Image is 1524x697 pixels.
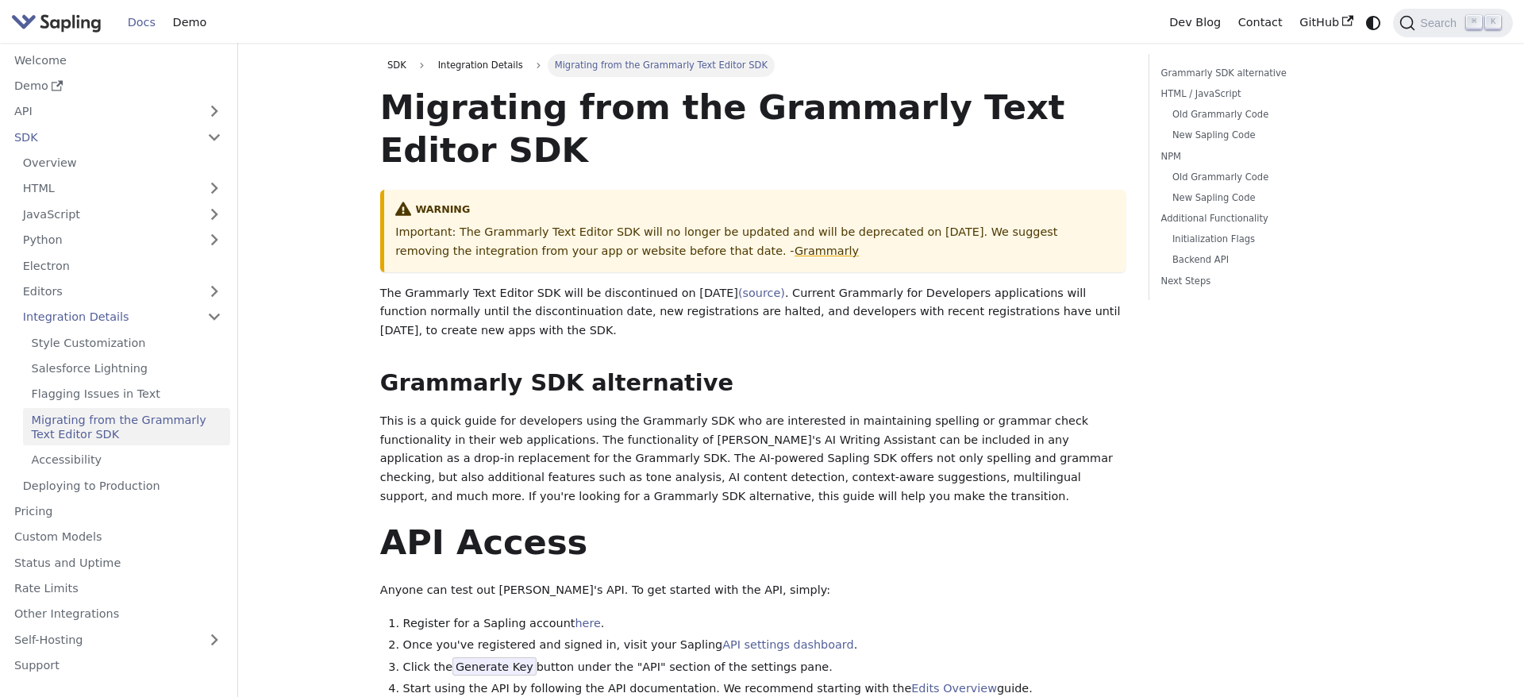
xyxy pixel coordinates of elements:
a: Editors [14,280,198,303]
button: Expand sidebar category 'Editors' [198,280,230,303]
a: Edits Overview [911,682,997,695]
a: Sapling.ai [11,11,107,34]
a: Next Steps [1161,274,1376,289]
h1: Migrating from the Grammarly Text Editor SDK [380,86,1126,171]
a: Flagging Issues in Text [23,383,230,406]
span: Integration Details [431,54,530,76]
h1: API Access [380,521,1126,564]
a: JavaScript [14,202,230,225]
a: Old Grammarly Code [1172,170,1371,185]
li: Click the button under the "API" section of the settings pane. [403,658,1126,677]
div: warning [395,201,1114,220]
a: Custom Models [6,526,230,549]
a: Demo [6,75,230,98]
a: Support [6,654,230,677]
p: The Grammarly Text Editor SDK will be discontinued on [DATE] . Current Grammarly for Developers a... [380,284,1126,341]
span: Migrating from the Grammarly Text Editor SDK [548,54,775,76]
a: API [6,100,198,123]
a: HTML [14,177,230,200]
a: Overview [14,152,230,175]
a: Welcome [6,48,230,71]
a: Grammarly [795,245,859,257]
p: Anyone can test out [PERSON_NAME]'s API. To get started with the API, simply: [380,581,1126,600]
a: Deploying to Production [14,474,230,497]
a: GitHub [1291,10,1361,35]
li: Register for a Sapling account . [403,614,1126,633]
li: Once you've registered and signed in, visit your Sapling . [403,636,1126,655]
a: Pricing [6,500,230,523]
a: Integration Details [14,306,230,329]
a: Old Grammarly Code [1172,107,1371,122]
a: NPM [1161,149,1376,164]
kbd: ⌘ [1466,15,1482,29]
span: Search [1415,17,1466,29]
a: Electron [14,254,230,277]
a: Rate Limits [6,577,230,600]
a: New Sapling Code [1172,128,1371,143]
a: Backend API [1172,252,1371,268]
nav: Breadcrumbs [380,54,1126,76]
a: Initialization Flags [1172,232,1371,247]
a: Contact [1230,10,1291,35]
a: New Sapling Code [1172,191,1371,206]
a: (source) [738,287,785,299]
a: Salesforce Lightning [23,357,230,380]
a: Additional Functionality [1161,211,1376,226]
a: Demo [164,10,215,35]
p: This is a quick guide for developers using the Grammarly SDK who are interested in maintaining sp... [380,412,1126,506]
button: Collapse sidebar category 'SDK' [198,125,230,148]
a: Status and Uptime [6,551,230,574]
h2: Grammarly SDK alternative [380,369,1126,398]
a: SDK [380,54,414,76]
img: Sapling.ai [11,11,102,34]
button: Search (Command+K) [1393,9,1512,37]
button: Switch between dark and light mode (currently system mode) [1362,11,1385,34]
a: Accessibility [23,449,230,472]
p: Important: The Grammarly Text Editor SDK will no longer be updated and will be deprecated on [DAT... [395,223,1114,261]
a: Migrating from the Grammarly Text Editor SDK [23,408,230,445]
a: HTML / JavaScript [1161,87,1376,102]
span: SDK [387,60,406,71]
a: here [575,617,600,630]
a: API settings dashboard [722,638,853,651]
a: Dev Blog [1160,10,1229,35]
a: Other Integrations [6,603,230,626]
a: Self-Hosting [6,628,230,651]
a: Style Customization [23,331,230,354]
a: Python [14,229,230,252]
a: Docs [119,10,164,35]
kbd: K [1485,15,1501,29]
span: Generate Key [452,657,537,676]
a: SDK [6,125,198,148]
a: Grammarly SDK alternative [1161,66,1376,81]
button: Expand sidebar category 'API' [198,100,230,123]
